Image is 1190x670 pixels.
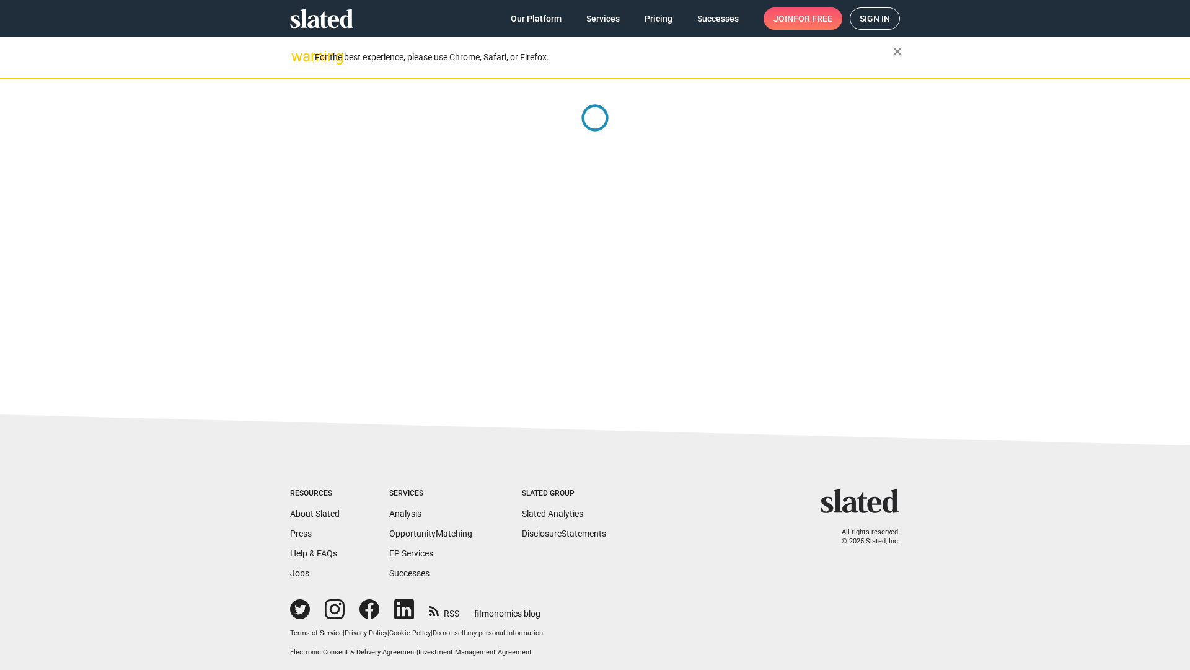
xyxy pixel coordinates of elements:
[389,509,421,519] a: Analysis
[345,629,387,637] a: Privacy Policy
[829,528,900,546] p: All rights reserved. © 2025 Slated, Inc.
[522,529,606,538] a: DisclosureStatements
[586,7,620,30] span: Services
[773,7,832,30] span: Join
[290,489,340,499] div: Resources
[343,629,345,637] span: |
[635,7,682,30] a: Pricing
[764,7,842,30] a: Joinfor free
[511,7,562,30] span: Our Platform
[290,509,340,519] a: About Slated
[389,568,430,578] a: Successes
[860,8,890,29] span: Sign in
[418,648,532,656] a: Investment Management Agreement
[576,7,630,30] a: Services
[687,7,749,30] a: Successes
[522,489,606,499] div: Slated Group
[315,49,892,66] div: For the best experience, please use Chrome, Safari, or Firefox.
[389,489,472,499] div: Services
[290,568,309,578] a: Jobs
[389,629,431,637] a: Cookie Policy
[290,548,337,558] a: Help & FAQs
[291,49,306,64] mat-icon: warning
[431,629,433,637] span: |
[416,648,418,656] span: |
[429,601,459,620] a: RSS
[474,609,489,619] span: film
[645,7,672,30] span: Pricing
[697,7,739,30] span: Successes
[522,509,583,519] a: Slated Analytics
[890,44,905,59] mat-icon: close
[793,7,832,30] span: for free
[387,629,389,637] span: |
[290,629,343,637] a: Terms of Service
[389,529,472,538] a: OpportunityMatching
[474,598,540,620] a: filmonomics blog
[389,548,433,558] a: EP Services
[290,648,416,656] a: Electronic Consent & Delivery Agreement
[433,629,543,638] button: Do not sell my personal information
[850,7,900,30] a: Sign in
[501,7,571,30] a: Our Platform
[290,529,312,538] a: Press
